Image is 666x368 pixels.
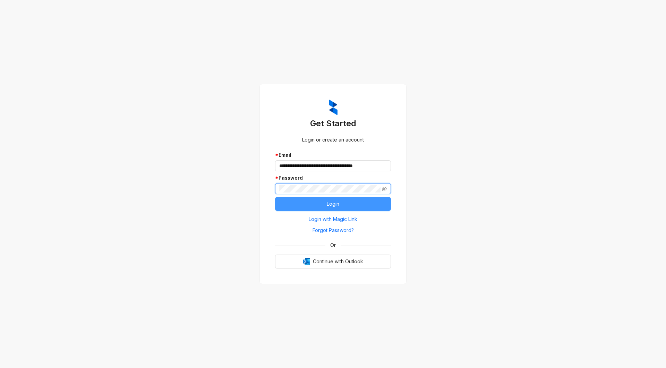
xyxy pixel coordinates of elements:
[325,241,341,249] span: Or
[275,118,391,129] h3: Get Started
[275,174,391,182] div: Password
[382,186,387,191] span: eye-invisible
[275,214,391,225] button: Login with Magic Link
[309,215,357,223] span: Login with Magic Link
[329,100,338,115] img: ZumaIcon
[313,258,363,265] span: Continue with Outlook
[275,197,391,211] button: Login
[275,151,391,159] div: Email
[275,255,391,268] button: OutlookContinue with Outlook
[275,225,391,236] button: Forgot Password?
[275,136,391,144] div: Login or create an account
[303,258,310,265] img: Outlook
[313,226,354,234] span: Forgot Password?
[327,200,339,208] span: Login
